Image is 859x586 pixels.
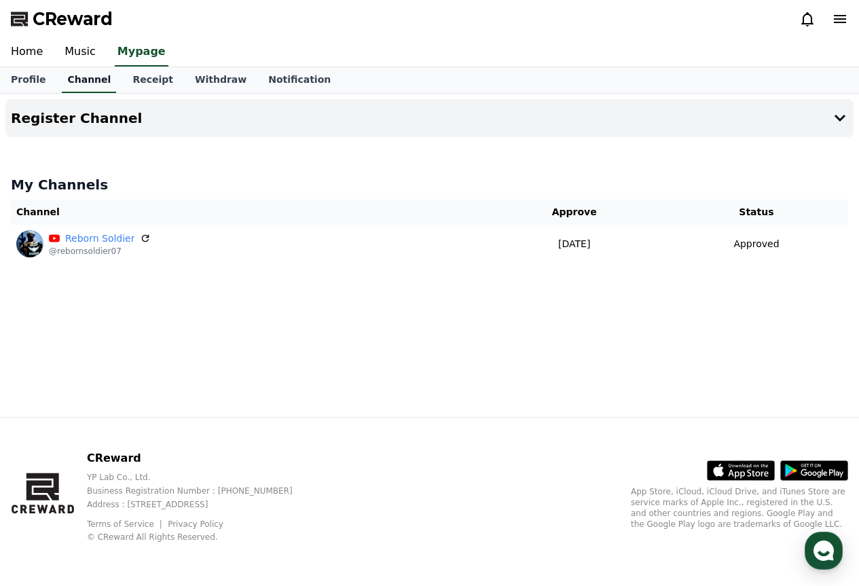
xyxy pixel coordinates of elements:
a: Messages [90,431,175,464]
a: Notification [257,67,342,93]
a: Withdraw [184,67,257,93]
h4: My Channels [11,175,848,194]
p: Business Registration Number : [PHONE_NUMBER] [87,486,314,496]
span: Settings [201,451,234,462]
span: Messages [113,452,153,462]
a: Receipt [122,67,184,93]
p: YP Lab Co., Ltd. [87,472,314,483]
h4: Register Channel [11,111,142,126]
p: App Store, iCloud, iCloud Drive, and iTunes Store are service marks of Apple Inc., registered in ... [631,486,848,530]
a: CReward [11,8,113,30]
a: Channel [62,67,116,93]
a: Mypage [115,38,168,67]
th: Status [665,200,848,225]
a: Music [54,38,107,67]
p: © CReward All Rights Reserved. [87,532,314,543]
button: Register Channel [5,99,854,137]
a: Home [4,431,90,464]
p: [DATE] [490,237,659,251]
p: Approved [733,237,779,251]
a: Settings [175,431,261,464]
span: Home [35,451,58,462]
th: Approve [484,200,665,225]
span: CReward [33,8,113,30]
th: Channel [11,200,484,225]
p: @rebornsoldier07 [49,246,151,257]
p: Address : [STREET_ADDRESS] [87,499,314,510]
a: Privacy Policy [168,519,223,529]
p: CReward [87,450,314,466]
a: Terms of Service [87,519,164,529]
img: Reborn Soldier [16,230,43,257]
a: Reborn Soldier [65,232,134,246]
